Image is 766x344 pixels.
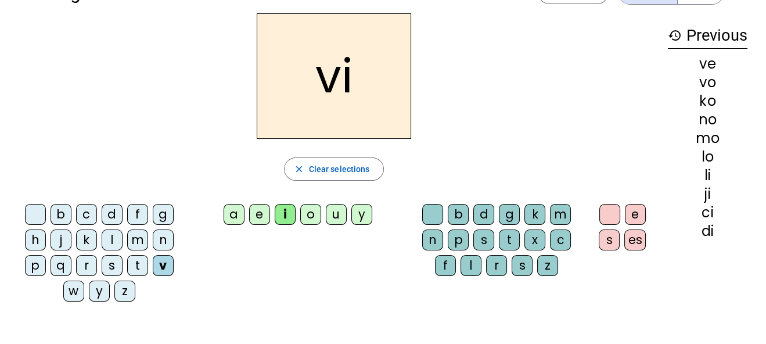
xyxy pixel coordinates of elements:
div: b [448,204,469,225]
div: d [473,204,494,225]
div: z [537,255,558,276]
div: ci [668,206,747,220]
div: ji [668,187,747,201]
div: b [51,204,71,225]
div: r [76,255,97,276]
div: f [435,255,456,276]
div: k [524,204,545,225]
div: m [550,204,571,225]
div: v [153,255,174,276]
div: u [326,204,347,225]
div: d [102,204,123,225]
div: c [76,204,97,225]
div: s [473,230,494,250]
div: s [512,255,533,276]
div: w [63,281,84,302]
div: c [550,230,571,250]
div: z [114,281,135,302]
div: j [51,230,71,250]
div: p [448,230,469,250]
mat-icon: close [294,164,304,174]
div: g [499,204,520,225]
div: ko [668,94,747,108]
span: Clear selections [309,162,370,176]
div: li [668,169,747,182]
h2: vi [257,13,411,139]
div: es [624,230,646,250]
div: p [25,255,46,276]
div: o [300,204,321,225]
div: n [153,230,174,250]
button: Clear selections [284,157,384,181]
div: g [153,204,174,225]
div: e [625,204,646,225]
div: q [51,255,71,276]
mat-icon: history [668,28,682,42]
div: e [249,204,270,225]
div: i [275,204,296,225]
div: mo [668,131,747,145]
div: r [486,255,507,276]
div: k [76,230,97,250]
div: m [127,230,148,250]
div: di [668,224,747,238]
div: f [127,204,148,225]
h3: Previous [668,23,747,49]
div: t [499,230,520,250]
div: s [102,255,123,276]
div: x [524,230,545,250]
div: l [461,255,481,276]
div: ve [668,57,747,71]
div: n [422,230,443,250]
div: lo [668,150,747,164]
div: h [25,230,46,250]
div: vo [668,76,747,89]
div: t [127,255,148,276]
div: s [599,230,620,250]
div: a [224,204,244,225]
div: y [89,281,110,302]
div: no [668,113,747,127]
div: y [351,204,372,225]
div: l [102,230,123,250]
